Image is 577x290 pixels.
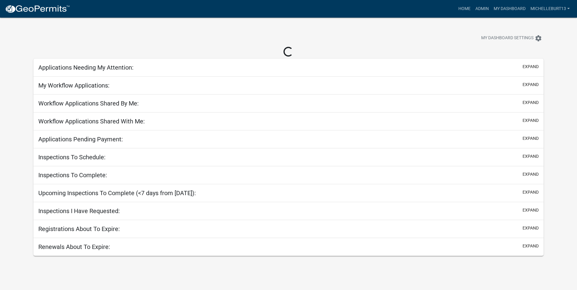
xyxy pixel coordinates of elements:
[491,3,528,15] a: My Dashboard
[523,117,539,124] button: expand
[523,153,539,160] button: expand
[523,171,539,178] button: expand
[523,189,539,195] button: expand
[523,81,539,88] button: expand
[38,189,196,197] h5: Upcoming Inspections To Complete (<7 days from [DATE]):
[38,243,110,250] h5: Renewals About To Expire:
[523,99,539,106] button: expand
[38,82,109,89] h5: My Workflow Applications:
[523,225,539,231] button: expand
[38,118,145,125] h5: Workflow Applications Shared With Me:
[523,207,539,213] button: expand
[38,207,120,215] h5: Inspections I Have Requested:
[523,135,539,142] button: expand
[38,154,106,161] h5: Inspections To Schedule:
[38,100,139,107] h5: Workflow Applications Shared By Me:
[535,35,542,42] i: settings
[523,64,539,70] button: expand
[473,3,491,15] a: Admin
[38,171,107,179] h5: Inspections To Complete:
[38,64,134,71] h5: Applications Needing My Attention:
[38,136,123,143] h5: Applications Pending Payment:
[481,35,534,42] span: My Dashboard Settings
[528,3,572,15] a: michelleburt13
[38,225,120,233] h5: Registrations About To Expire:
[476,32,547,44] button: My Dashboard Settingssettings
[456,3,473,15] a: Home
[523,243,539,249] button: expand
